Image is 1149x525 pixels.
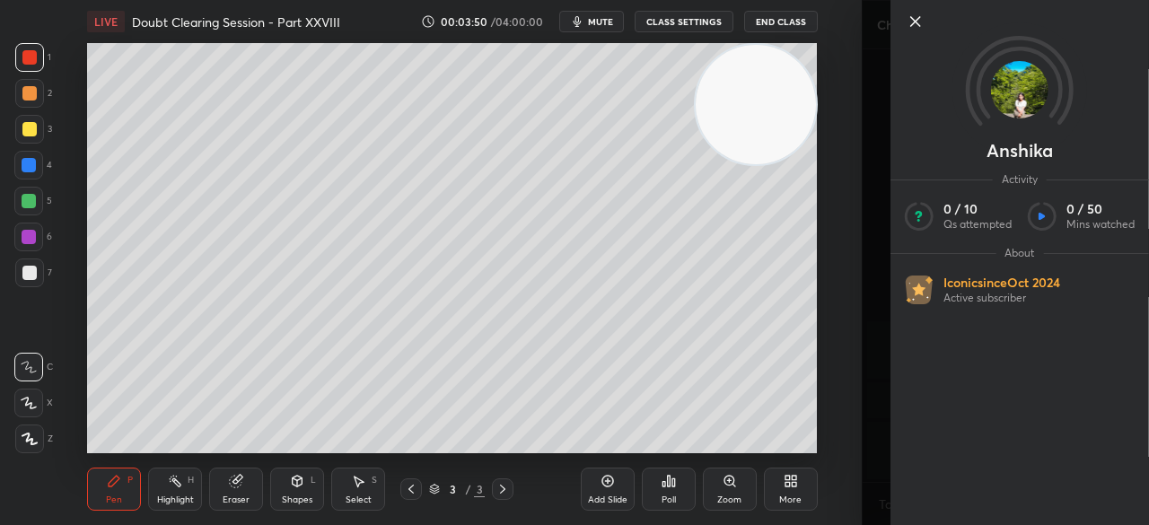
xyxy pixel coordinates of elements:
[14,389,53,417] div: X
[14,223,52,251] div: 6
[15,43,51,72] div: 1
[993,172,1047,187] span: Activity
[106,495,122,504] div: Pen
[588,495,627,504] div: Add Slide
[15,79,52,108] div: 2
[346,495,372,504] div: Select
[717,495,741,504] div: Zoom
[443,484,461,494] div: 3
[559,11,624,32] button: mute
[635,11,733,32] button: CLASS SETTINGS
[943,275,1060,291] p: Iconic since Oct 2024
[14,151,52,179] div: 4
[188,476,194,485] div: H
[311,476,316,485] div: L
[132,13,340,31] h4: Doubt Clearing Session - Part XXVIII
[465,484,470,494] div: /
[996,246,1043,260] span: About
[127,476,133,485] div: P
[943,291,1060,305] p: Active subscriber
[779,495,802,504] div: More
[1066,201,1135,217] p: 0 / 50
[943,201,1012,217] p: 0 / 10
[744,11,818,32] button: End Class
[474,481,485,497] div: 3
[991,61,1048,118] img: 16e46dfef0f4433fb70d2f3a4ce3604a.jpg
[15,424,53,453] div: Z
[372,476,377,485] div: S
[943,217,1012,232] p: Qs attempted
[282,495,312,504] div: Shapes
[157,495,194,504] div: Highlight
[14,187,52,215] div: 5
[15,115,52,144] div: 3
[14,353,53,381] div: C
[15,258,52,287] div: 7
[1066,217,1135,232] p: Mins watched
[223,495,250,504] div: Eraser
[588,15,613,28] span: mute
[987,144,1053,158] p: Anshika
[662,495,676,504] div: Poll
[87,11,125,32] div: LIVE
